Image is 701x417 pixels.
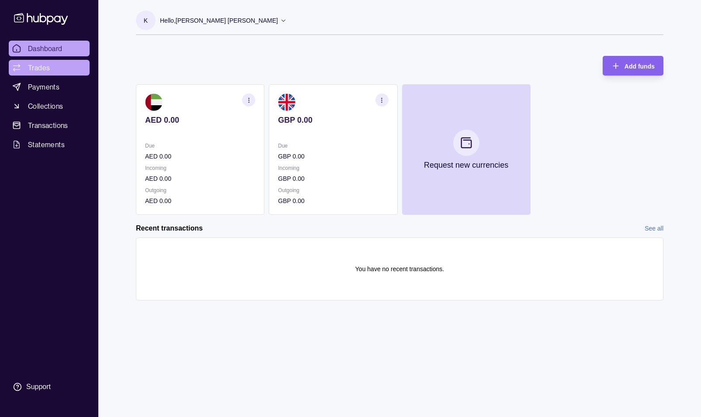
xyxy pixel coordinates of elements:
a: See all [645,224,663,233]
p: K [144,16,148,25]
img: ae [145,93,163,111]
a: Support [9,378,90,396]
p: GBP 0.00 [278,115,388,125]
p: Hello, [PERSON_NAME] [PERSON_NAME] [160,16,278,25]
p: GBP 0.00 [278,196,388,206]
img: gb [278,93,295,111]
p: AED 0.00 [145,174,255,183]
a: Transactions [9,117,90,133]
span: Statements [28,139,65,150]
p: Outgoing [278,186,388,195]
p: GBP 0.00 [278,152,388,161]
span: Dashboard [28,43,62,54]
p: Request new currencies [424,160,508,170]
a: Statements [9,137,90,152]
span: Trades [28,62,50,73]
div: Support [26,382,51,392]
a: Trades [9,60,90,76]
span: Add funds [625,63,655,70]
a: Collections [9,98,90,114]
button: Request new currencies [402,84,531,215]
p: AED 0.00 [145,152,255,161]
a: Dashboard [9,41,90,56]
p: Due [145,141,255,151]
h2: Recent transactions [136,224,203,233]
p: You have no recent transactions. [355,264,444,274]
span: Transactions [28,120,68,131]
a: Payments [9,79,90,95]
p: Outgoing [145,186,255,195]
p: GBP 0.00 [278,174,388,183]
span: Collections [28,101,63,111]
button: Add funds [603,56,663,76]
p: AED 0.00 [145,115,255,125]
p: Incoming [145,163,255,173]
p: AED 0.00 [145,196,255,206]
p: Incoming [278,163,388,173]
span: Payments [28,82,59,92]
p: Due [278,141,388,151]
